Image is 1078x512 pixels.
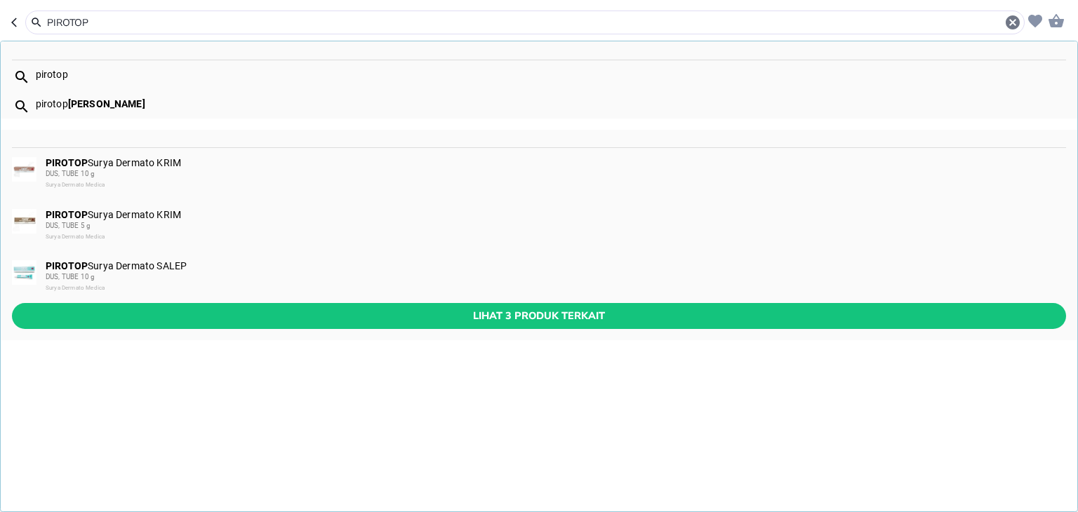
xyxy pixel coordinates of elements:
input: MYCO-Z Taisho SALEP [46,15,1004,30]
b: [PERSON_NAME] [68,98,145,109]
b: PIROTOP [46,260,88,271]
span: DUS, TUBE 10 g [46,273,95,281]
span: Surya Dermato Medica [46,234,105,240]
div: Surya Dermato KRIM [46,157,1065,191]
div: Surya Dermato SALEP [46,260,1065,294]
div: pirotop [36,69,1065,80]
button: Lihat 3 produk terkait [12,303,1066,329]
span: DUS, TUBE 5 g [46,222,91,229]
b: PIROTOP [46,157,88,168]
span: Lihat 3 produk terkait [23,307,1055,325]
span: Surya Dermato Medica [46,285,105,291]
div: Surya Dermato KRIM [46,209,1065,243]
div: pirotop [36,98,1065,109]
b: PIROTOP [46,209,88,220]
span: DUS, TUBE 10 g [46,170,95,177]
span: Surya Dermato Medica [46,182,105,188]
